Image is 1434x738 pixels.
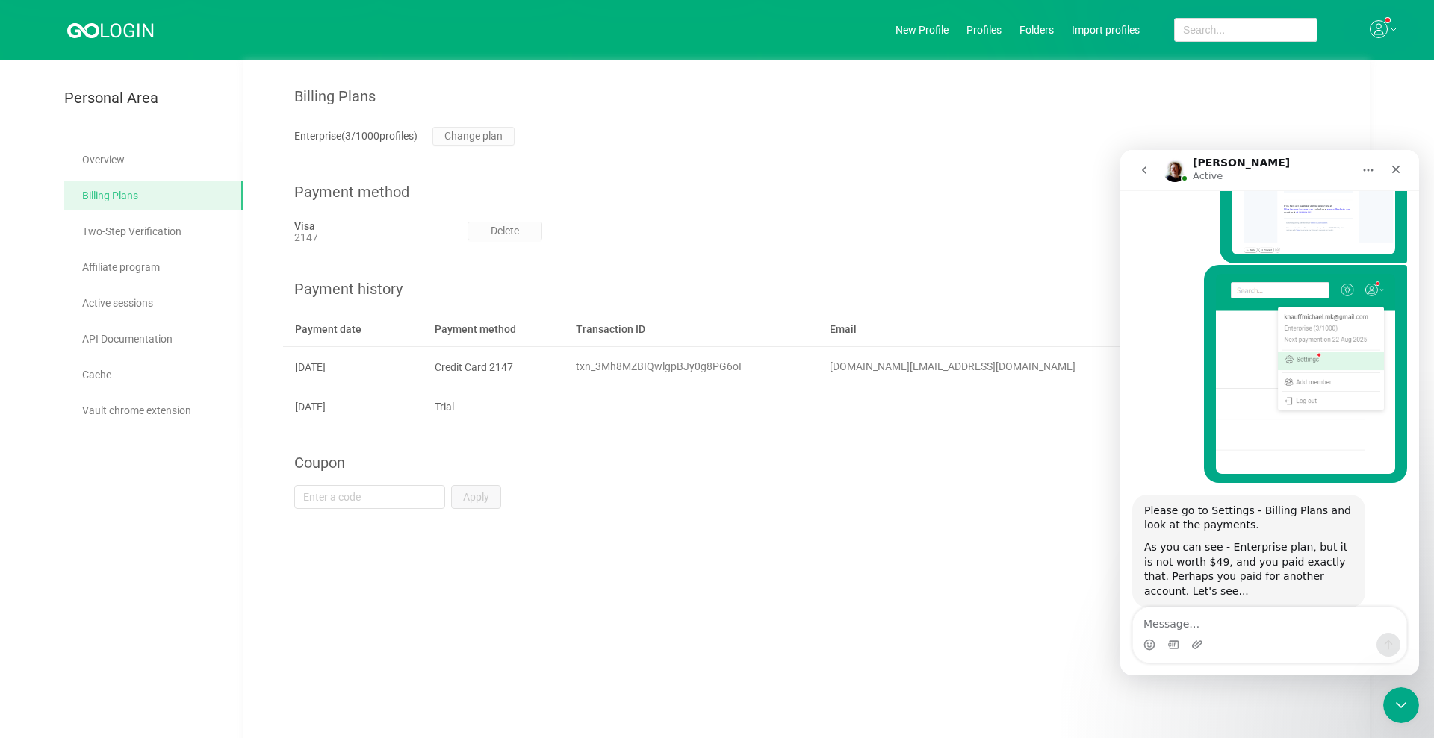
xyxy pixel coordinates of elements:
a: Overview [82,145,232,175]
a: Import profiles [1072,24,1140,36]
button: Apply [451,485,501,509]
div: Visa [294,220,318,232]
a: Two-Step Verification [82,216,232,246]
div: [DATE] [295,401,411,413]
a: Profiles [966,24,1002,36]
span: Payment date [295,323,361,335]
td: Trial [423,387,564,426]
div: Billing Plans [294,60,1370,104]
button: Change plan [432,127,515,146]
a: Folders [1019,24,1054,36]
sup: 1 [1385,18,1390,22]
iframe: Intercom live chat [1120,150,1419,675]
span: Transaction ID [576,323,645,335]
div: Payment history [294,260,1370,296]
td: 02 March 2023 [283,347,423,387]
span: Payment method [435,323,516,335]
span: Email [830,323,857,335]
div: Coupon [294,426,1370,470]
iframe: Intercom live chat [1383,687,1419,723]
a: Active sessions [82,288,232,318]
td: knauffmichael.mk@gmail.com [818,347,1179,387]
a: Affiliate program [82,252,232,282]
a: Cache [82,360,232,390]
td: 08 October 2022 [283,387,423,426]
button: Delete [468,222,542,240]
input: Search... [1174,18,1317,42]
span: Personal Area [64,90,158,107]
td: txn_3Mh8MZBIQwlgpBJy0g8PG6oI [564,347,818,387]
div: Enterprise ( 3 / 1000 profiles) [294,128,418,146]
td: Credit Card 2147 [423,347,564,387]
input: Enter a code [294,485,445,509]
div: [DATE] [295,361,411,373]
div: Payment method [294,160,1370,198]
div: 2147 [294,232,318,243]
a: New Profile [896,24,949,36]
div: Credit Card 2147 [435,361,552,373]
div: Trial [435,401,552,413]
a: Billing Plans [82,181,232,210]
a: API Documentation [82,324,232,354]
a: Vault chrome extension [82,395,232,425]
